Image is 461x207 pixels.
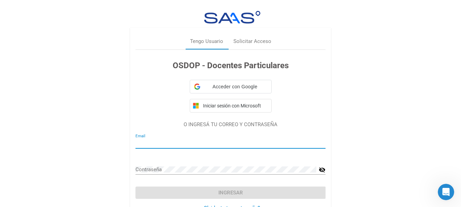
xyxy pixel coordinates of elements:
iframe: Intercom live chat [438,184,454,200]
button: Iniciar sesión con Microsoft [190,99,272,113]
div: Acceder con Google [190,80,272,93]
div: Tengo Usuario [190,38,223,45]
p: O INGRESÁ TU CORREO Y CONTRASEÑA [135,121,326,129]
span: Acceder con Google [203,83,267,90]
button: Ingresar [135,187,326,199]
span: Ingresar [218,190,243,196]
h3: OSDOP - Docentes Particulares [135,59,326,72]
div: Solicitar Acceso [233,38,271,45]
span: Iniciar sesión con Microsoft [202,103,269,108]
mat-icon: visibility_off [319,166,326,174]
